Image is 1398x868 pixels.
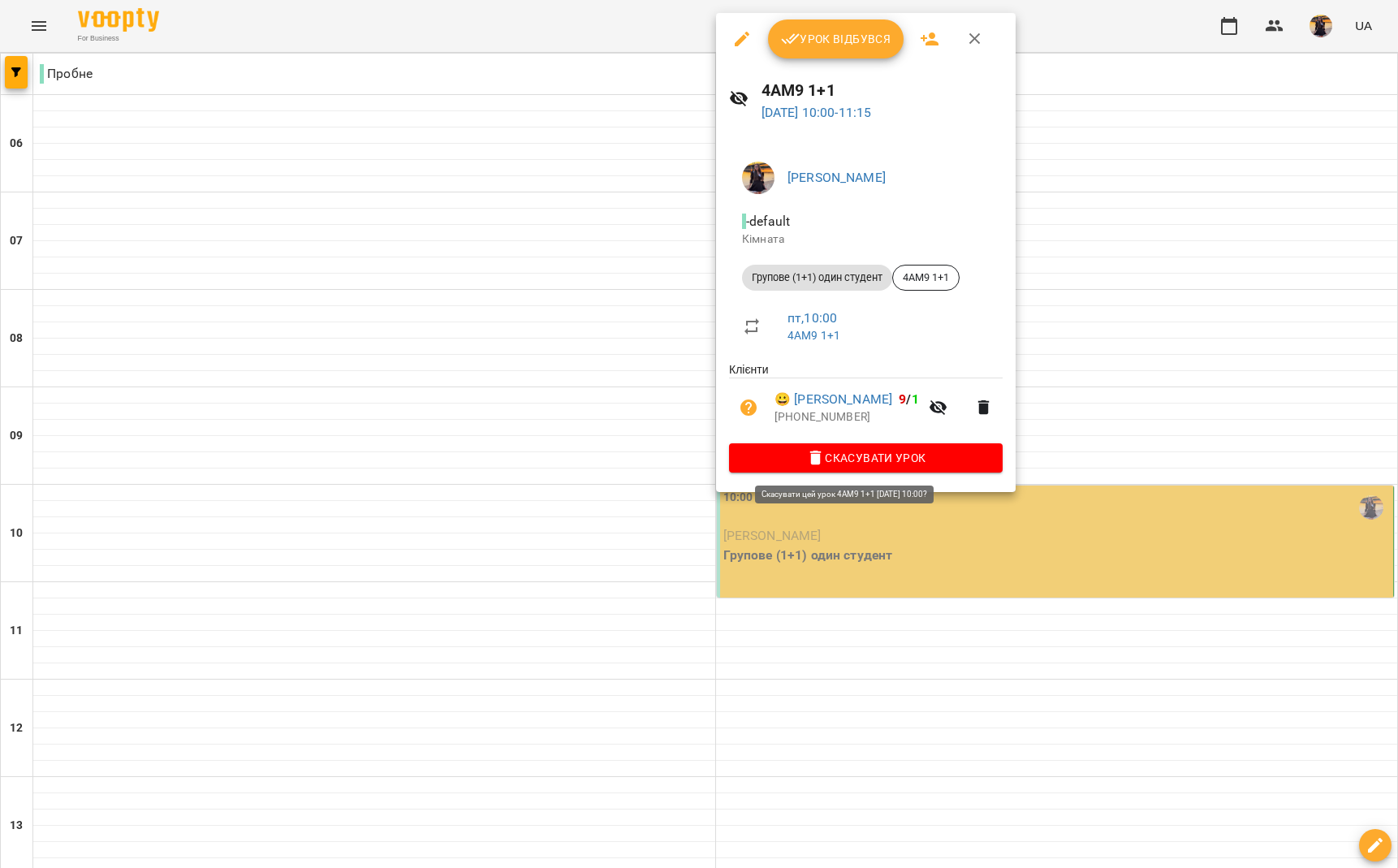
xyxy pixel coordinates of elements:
button: Урок відбувся [768,19,904,58]
a: пт , 10:00 [787,310,837,326]
p: Кімната [742,231,990,248]
button: Скасувати Урок [729,443,1003,473]
span: 9 [899,391,906,407]
span: 1 [912,391,919,407]
a: 😀 [PERSON_NAME] [775,390,892,409]
p: [PHONE_NUMBER] [775,409,919,425]
h6: 4АМ9 1+1 [762,78,1003,103]
a: [PERSON_NAME] [787,170,886,185]
span: 4АМ9 1+1 [893,270,959,285]
span: Групове (1+1) один студент [742,270,892,285]
b: / [899,391,918,407]
a: [DATE] 10:00-11:15 [762,105,872,120]
a: 4АМ9 1+1 [787,329,840,342]
ul: Клієнти [729,361,1003,443]
img: d9e4fe055f4d09e87b22b86a2758fb91.jpg [742,162,775,194]
span: - default [742,214,793,229]
span: Урок відбувся [781,29,891,49]
button: Візит ще не сплачено. Додати оплату? [729,388,768,427]
div: 4АМ9 1+1 [892,265,960,291]
span: Скасувати Урок [742,448,990,468]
